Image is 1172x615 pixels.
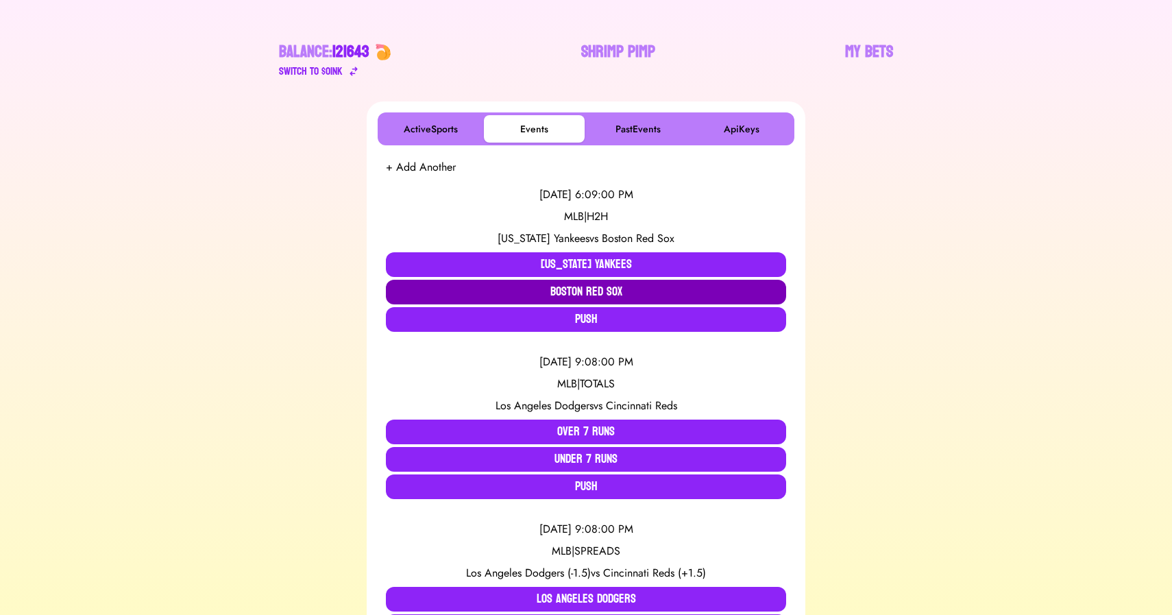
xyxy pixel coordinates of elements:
[602,230,674,246] span: Boston Red Sox
[386,398,786,414] div: vs
[386,280,786,304] button: Boston Red Sox
[587,115,688,143] button: PastEvents
[386,186,786,203] div: [DATE] 6:09:00 PM
[691,115,792,143] button: ApiKeys
[386,474,786,499] button: Push
[484,115,585,143] button: Events
[386,208,786,225] div: MLB | H2H
[386,307,786,332] button: Push
[386,230,786,247] div: vs
[581,41,655,80] a: Shrimp Pimp
[386,376,786,392] div: MLB | TOTALS
[386,252,786,277] button: [US_STATE] Yankees
[386,420,786,444] button: Over 7 Runs
[375,44,391,60] img: 🍤
[279,63,343,80] div: Switch to $ OINK
[386,354,786,370] div: [DATE] 9:08:00 PM
[603,565,706,581] span: Cincinnati Reds (+1.5)
[845,41,893,80] a: My Bets
[386,521,786,538] div: [DATE] 9:08:00 PM
[496,398,594,413] span: Los Angeles Dodgers
[386,565,786,581] div: vs
[279,41,369,63] div: Balance:
[332,37,369,67] span: 121643
[498,230,589,246] span: [US_STATE] Yankees
[606,398,677,413] span: Cincinnati Reds
[386,543,786,559] div: MLB | SPREADS
[466,565,591,581] span: Los Angeles Dodgers (-1.5)
[380,115,481,143] button: ActiveSports
[386,587,786,612] button: Los Angeles Dodgers
[386,159,456,176] button: + Add Another
[386,447,786,472] button: Under 7 Runs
